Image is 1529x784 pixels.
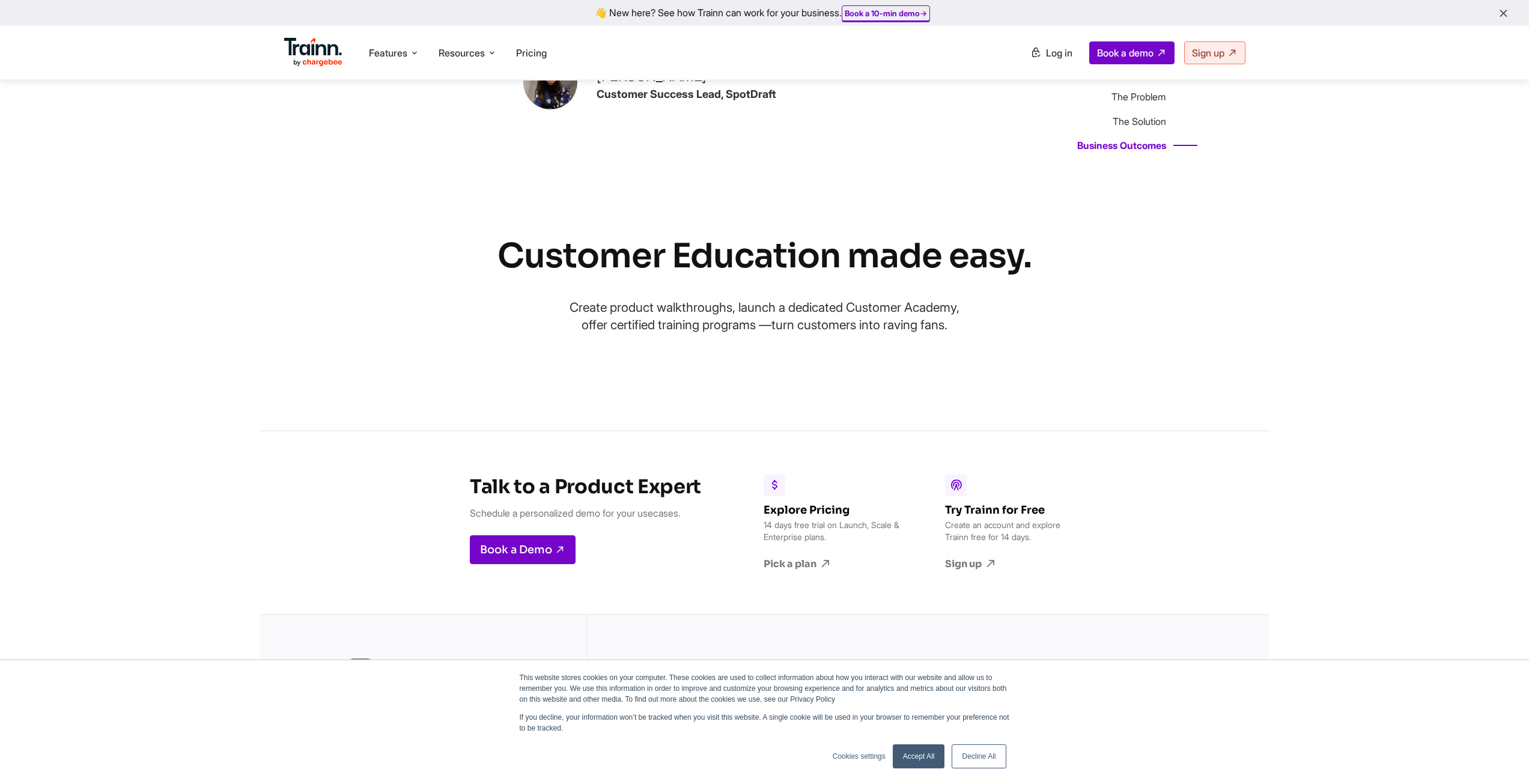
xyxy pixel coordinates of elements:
span: Sign up [1192,47,1224,59]
p: 14 days free trial on Launch, Scale & Enterprise plans. [764,519,902,543]
h6: Platform [631,658,821,672]
b: Book a 10-min demo [845,8,920,18]
a: Book a Demo [470,535,576,564]
a: Book a 10-min demo→ [845,8,927,18]
a: Cookies settings [833,751,886,762]
p: This website stores cookies on your computer. These cookies are used to collect information about... [520,672,1010,705]
p: Create an account and explore Trainn free for 14 days. [945,519,1083,543]
a: Sign up [1184,41,1245,64]
a: Pick a plan [764,558,902,571]
div: 👋 New here? See how Trainn can work for your business. [7,7,1522,19]
a: Decline All [952,744,1006,768]
h6: Explore Pricing [764,503,902,517]
img: Trainn Logo [284,38,343,67]
a: Log in [1023,42,1080,64]
a: Book a demo [1089,41,1175,64]
span: Resources [439,46,485,59]
li: The Problem [1077,90,1197,103]
span: Features [369,46,407,59]
img: Trainn | everything under one roof [348,658,372,682]
a: Accept All [893,744,945,768]
div: Customer Success Lead, SpotDraft [597,87,776,102]
img: chalormee_spotdraft.97bf3bb.jpeg [523,55,577,109]
h6: The World vs Trainn [845,658,1036,672]
p: Create product walkthroughs, launch a dedicated Customer Academy, offer certified training progra... [561,299,969,334]
h6: Try Trainn for Free [945,503,1083,517]
span: Log in [1046,47,1072,59]
li: Business Outcomes [1077,139,1197,152]
p: Schedule a personalized demo for your usecases. [470,506,701,521]
h6: Company [1060,658,1250,672]
a: Pricing [516,47,547,59]
p: If you decline, your information won’t be tracked when you visit this website. A single cookie wi... [520,712,1010,734]
li: The Solution [1077,114,1197,127]
p: Do customer training under one roof — create videos & guides, set up a Knowledge Base, launch an ... [387,658,567,703]
h3: Talk to a Product Expert [470,475,701,499]
h2: Customer Education made easy. [494,232,1035,279]
a: Sign up [945,558,1083,571]
span: Book a demo [1097,47,1154,59]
